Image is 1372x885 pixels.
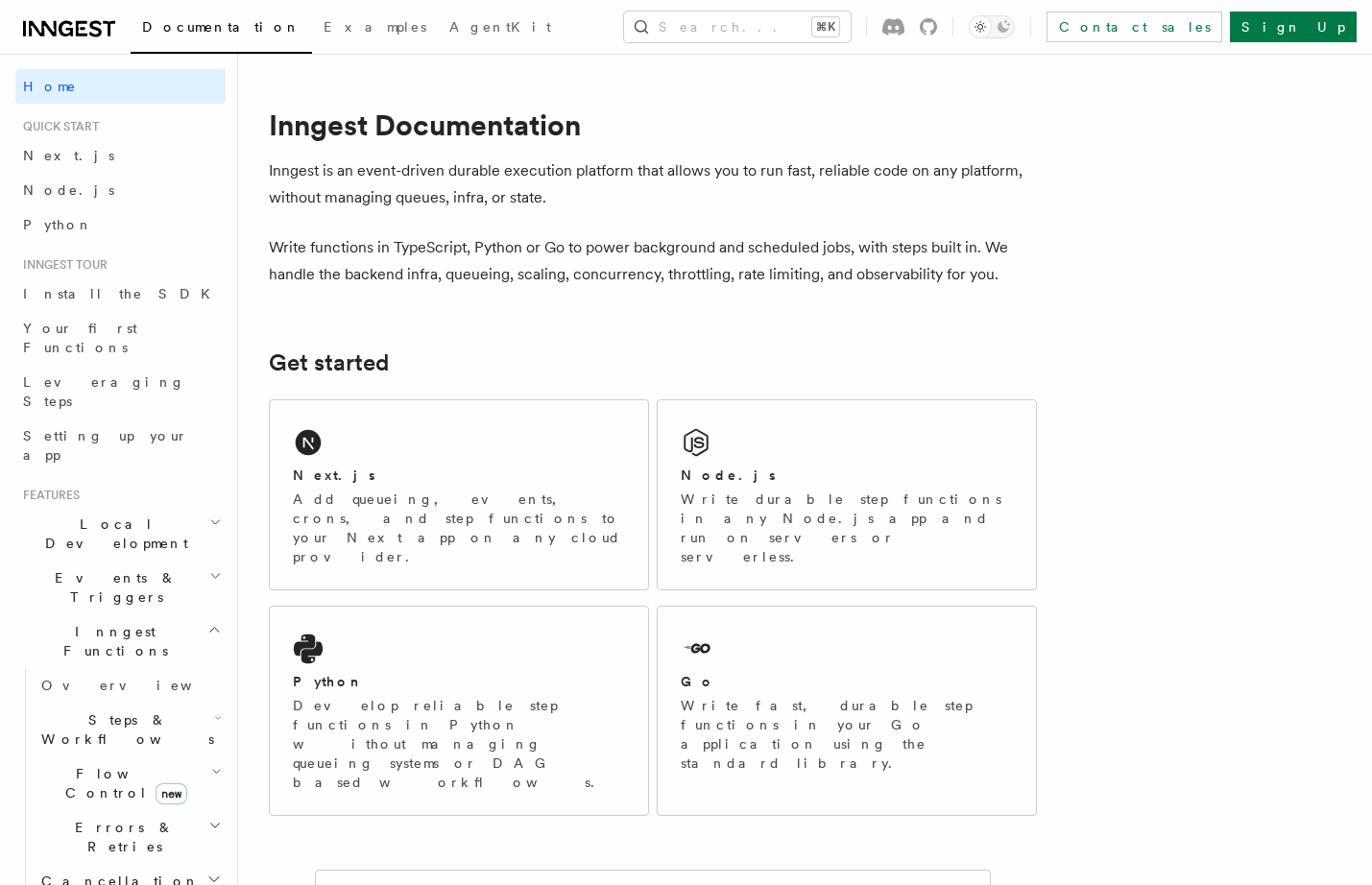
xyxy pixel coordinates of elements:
[438,6,563,52] a: AgentKit
[15,138,226,173] a: Next.js
[293,672,364,691] h2: Python
[34,668,226,703] a: Overview
[41,678,239,693] span: Overview
[681,466,776,485] h2: Node.js
[23,374,185,409] span: Leveraging Steps
[23,321,137,355] span: Your first Functions
[142,19,301,35] span: Documentation
[23,217,93,232] span: Python
[15,561,226,614] button: Events & Triggers
[657,606,1037,816] a: GoWrite fast, durable step functions in your Go application using the standard library.
[15,507,226,561] button: Local Development
[23,182,114,198] span: Node.js
[15,365,226,419] a: Leveraging Steps
[34,764,211,802] span: Flow Control
[681,490,1013,566] p: Write durable step functions in any Node.js app and run on servers or serverless.
[15,568,209,607] span: Events & Triggers
[269,108,1037,142] h1: Inngest Documentation
[812,17,839,36] kbd: ⌘K
[23,286,222,301] span: Install the SDK
[15,276,226,311] a: Install the SDK
[269,349,389,376] a: Get started
[1230,12,1357,42] a: Sign Up
[15,69,226,104] a: Home
[657,399,1037,590] a: Node.jsWrite durable step functions in any Node.js app and run on servers or serverless.
[15,488,80,503] span: Features
[23,428,188,463] span: Setting up your app
[15,207,226,242] a: Python
[269,157,1037,211] p: Inngest is an event-driven durable execution platform that allows you to run fast, reliable code ...
[293,490,625,566] p: Add queueing, events, crons, and step functions to your Next app on any cloud provider.
[34,810,226,864] button: Errors & Retries
[131,6,312,54] a: Documentation
[23,148,114,163] span: Next.js
[269,234,1037,288] p: Write functions in TypeScript, Python or Go to power background and scheduled jobs, with steps bu...
[34,703,226,756] button: Steps & Workflows
[269,606,649,816] a: PythonDevelop reliable step functions in Python without managing queueing systems or DAG based wo...
[293,696,625,792] p: Develop reliable step functions in Python without managing queueing systems or DAG based workflows.
[34,818,208,856] span: Errors & Retries
[34,710,214,749] span: Steps & Workflows
[681,696,1013,773] p: Write fast, durable step functions in your Go application using the standard library.
[15,622,207,660] span: Inngest Functions
[969,15,1015,38] button: Toggle dark mode
[15,173,226,207] a: Node.js
[312,6,438,52] a: Examples
[15,419,226,472] a: Setting up your app
[624,12,851,42] button: Search...⌘K
[1047,12,1222,42] a: Contact sales
[681,672,715,691] h2: Go
[34,756,226,810] button: Flow Controlnew
[156,783,187,804] span: new
[293,466,375,485] h2: Next.js
[15,119,99,134] span: Quick start
[15,514,209,553] span: Local Development
[15,311,226,365] a: Your first Functions
[15,614,226,668] button: Inngest Functions
[449,19,551,35] span: AgentKit
[324,19,426,35] span: Examples
[269,399,649,590] a: Next.jsAdd queueing, events, crons, and step functions to your Next app on any cloud provider.
[23,77,77,96] span: Home
[15,257,108,273] span: Inngest tour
